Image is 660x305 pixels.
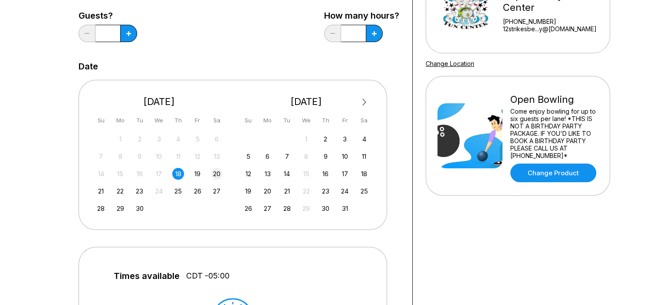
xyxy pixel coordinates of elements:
div: Choose Monday, October 20th, 2025 [262,185,273,197]
div: Choose Thursday, October 30th, 2025 [320,203,332,214]
div: Su [95,115,107,126]
div: Choose Friday, October 3rd, 2025 [339,133,351,145]
div: Come enjoy bowling for up to six guests per lane! *THIS IS NOT A BIRTHDAY PARTY PACKAGE. IF YOU'D... [510,108,598,159]
label: Date [79,62,98,71]
div: Mo [115,115,126,126]
div: Choose Sunday, October 26th, 2025 [243,203,254,214]
div: Not available Saturday, September 6th, 2025 [211,133,223,145]
div: Fr [192,115,204,126]
div: Choose Monday, October 13th, 2025 [262,168,273,180]
div: Choose Tuesday, September 23rd, 2025 [134,185,145,197]
div: Not available Monday, September 8th, 2025 [115,151,126,162]
div: Choose Tuesday, October 28th, 2025 [281,203,293,214]
div: Choose Saturday, September 20th, 2025 [211,168,223,180]
div: Not available Wednesday, October 15th, 2025 [300,168,312,180]
div: Not available Sunday, September 14th, 2025 [95,168,107,180]
img: Open Bowling [437,103,502,168]
div: month 2025-09 [94,132,224,214]
div: Choose Saturday, October 4th, 2025 [358,133,370,145]
div: Choose Thursday, September 18th, 2025 [172,168,184,180]
a: 12strikesbe...y@[DOMAIN_NAME] [502,25,604,33]
div: Not available Wednesday, October 22nd, 2025 [300,185,312,197]
div: Choose Friday, September 26th, 2025 [192,185,204,197]
a: Change Location [426,60,474,67]
div: Not available Wednesday, September 10th, 2025 [153,151,165,162]
div: Choose Tuesday, September 30th, 2025 [134,203,145,214]
div: [DATE] [239,96,374,108]
div: Choose Sunday, September 21st, 2025 [95,185,107,197]
div: Choose Saturday, September 27th, 2025 [211,185,223,197]
span: Times available [114,271,180,281]
div: Not available Saturday, September 13th, 2025 [211,151,223,162]
div: Not available Friday, September 5th, 2025 [192,133,204,145]
div: Choose Friday, October 31st, 2025 [339,203,351,214]
div: Not available Wednesday, September 17th, 2025 [153,168,165,180]
div: Not available Tuesday, September 2nd, 2025 [134,133,145,145]
div: Choose Tuesday, October 21st, 2025 [281,185,293,197]
div: Not available Wednesday, October 1st, 2025 [300,133,312,145]
div: Choose Monday, September 22nd, 2025 [115,185,126,197]
div: [PHONE_NUMBER] [502,18,604,25]
div: Choose Thursday, October 9th, 2025 [320,151,332,162]
label: Guests? [79,11,137,20]
div: Not available Tuesday, September 16th, 2025 [134,168,145,180]
div: month 2025-10 [241,132,371,214]
div: Choose Monday, October 27th, 2025 [262,203,273,214]
div: Tu [281,115,293,126]
div: Not available Friday, September 12th, 2025 [192,151,204,162]
div: Choose Monday, September 29th, 2025 [115,203,126,214]
div: Not available Wednesday, October 29th, 2025 [300,203,312,214]
div: Choose Friday, September 19th, 2025 [192,168,204,180]
div: [DATE] [92,96,227,108]
div: Choose Thursday, October 2nd, 2025 [320,133,332,145]
div: Sa [211,115,223,126]
span: CDT -05:00 [186,271,230,281]
div: Not available Wednesday, September 24th, 2025 [153,185,165,197]
div: We [300,115,312,126]
div: Choose Tuesday, October 7th, 2025 [281,151,293,162]
div: Th [172,115,184,126]
div: Choose Sunday, September 28th, 2025 [95,203,107,214]
div: Choose Sunday, October 19th, 2025 [243,185,254,197]
label: How many hours? [324,11,399,20]
div: We [153,115,165,126]
div: Choose Thursday, October 23rd, 2025 [320,185,332,197]
div: Choose Sunday, October 12th, 2025 [243,168,254,180]
div: Not available Monday, September 15th, 2025 [115,168,126,180]
div: Tu [134,115,145,126]
div: Choose Thursday, September 25th, 2025 [172,185,184,197]
div: Not available Sunday, September 7th, 2025 [95,151,107,162]
div: Su [243,115,254,126]
button: Next Month [358,95,371,109]
div: Th [320,115,332,126]
div: Choose Saturday, October 11th, 2025 [358,151,370,162]
div: Choose Monday, October 6th, 2025 [262,151,273,162]
div: Choose Friday, October 24th, 2025 [339,185,351,197]
div: Choose Saturday, October 25th, 2025 [358,185,370,197]
div: Not available Tuesday, September 9th, 2025 [134,151,145,162]
div: Choose Thursday, October 16th, 2025 [320,168,332,180]
div: Not available Monday, September 1st, 2025 [115,133,126,145]
a: Change Product [510,164,596,182]
div: Mo [262,115,273,126]
div: Not available Wednesday, October 8th, 2025 [300,151,312,162]
div: Not available Thursday, September 4th, 2025 [172,133,184,145]
div: Choose Friday, October 17th, 2025 [339,168,351,180]
div: Open Bowling [510,94,598,105]
div: Sa [358,115,370,126]
div: Choose Tuesday, October 14th, 2025 [281,168,293,180]
div: Choose Saturday, October 18th, 2025 [358,168,370,180]
div: Not available Wednesday, September 3rd, 2025 [153,133,165,145]
div: Choose Sunday, October 5th, 2025 [243,151,254,162]
div: Choose Friday, October 10th, 2025 [339,151,351,162]
div: Fr [339,115,351,126]
div: Not available Thursday, September 11th, 2025 [172,151,184,162]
